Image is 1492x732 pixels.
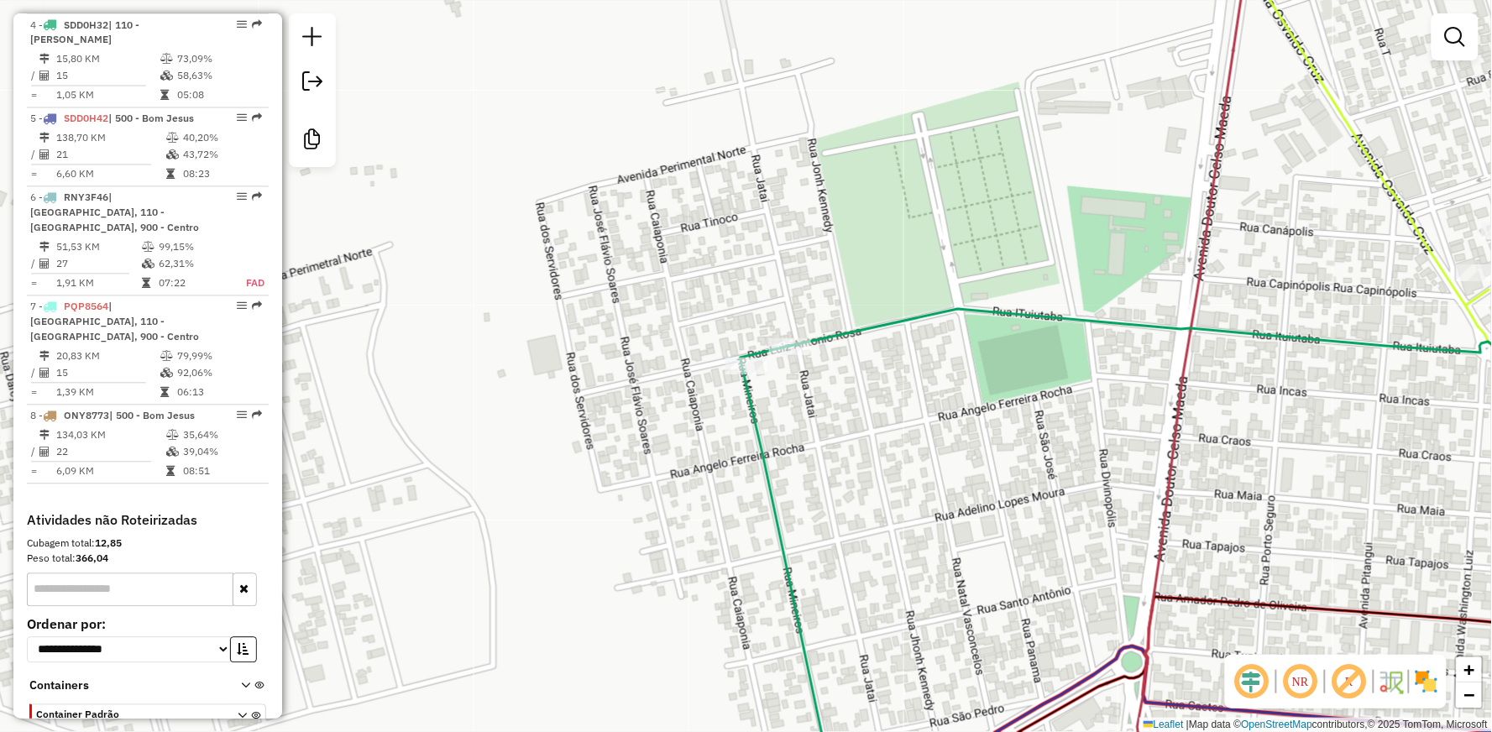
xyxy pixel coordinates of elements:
i: Distância Total [39,243,50,253]
div: Cubagem total: [27,536,269,552]
td: / [30,365,39,382]
a: Criar modelo [296,123,329,160]
a: Leaflet [1144,719,1184,730]
a: Exportar sessão [296,65,329,102]
i: Tempo total em rota [166,170,175,180]
i: Tempo total em rota [160,91,169,101]
i: Distância Total [39,352,50,362]
td: 20,83 KM [55,348,160,365]
td: 1,91 KM [55,275,141,292]
a: OpenStreetMap [1242,719,1313,730]
td: = [30,275,39,292]
i: % de utilização do peso [160,352,173,362]
div: Peso total: [27,552,269,567]
a: Zoom out [1457,682,1482,708]
td: 73,09% [176,51,261,68]
em: Rota exportada [252,192,262,202]
span: 7 - [30,301,199,343]
a: Exibir filtros [1438,20,1472,54]
td: 06:13 [176,384,261,401]
td: 21 [55,147,165,164]
td: 134,03 KM [55,427,165,444]
i: Distância Total [39,133,50,144]
span: 6 - [30,191,199,234]
i: % de utilização da cubagem [166,150,179,160]
i: Tempo total em rota [160,388,169,398]
i: Distância Total [39,55,50,65]
h4: Atividades não Roteirizadas [27,513,269,529]
i: % de utilização do peso [166,133,179,144]
span: PQP8564 [64,301,108,313]
em: Rota exportada [252,410,262,421]
span: + [1464,659,1475,680]
td: 1,05 KM [55,87,160,104]
i: Distância Total [39,431,50,441]
label: Ordenar por: [27,614,269,635]
span: Ocultar deslocamento [1232,661,1272,702]
i: % de utilização da cubagem [160,369,173,379]
i: % de utilização do peso [160,55,173,65]
em: Opções [237,19,247,29]
i: % de utilização do peso [166,431,179,441]
span: Ocultar NR [1280,661,1321,702]
em: Opções [237,410,247,421]
td: 1,39 KM [55,384,160,401]
td: 58,63% [176,68,261,85]
i: Total de Atividades [39,369,50,379]
span: | 500 - Bom Jesus [109,410,195,422]
td: FAD [228,275,265,292]
td: 39,04% [182,444,262,461]
strong: 366,04 [76,552,108,565]
td: 35,64% [182,427,262,444]
td: = [30,87,39,104]
td: 79,99% [176,348,261,365]
td: 138,70 KM [55,130,165,147]
a: Nova sessão e pesquisa [296,20,329,58]
span: 4 - [30,18,139,46]
i: Total de Atividades [39,447,50,457]
i: Total de Atividades [39,259,50,269]
td: 6,09 KM [55,463,165,480]
span: 5 - [30,112,194,125]
span: | 500 - Bom Jesus [108,112,194,125]
span: − [1464,684,1475,705]
td: / [30,68,39,85]
span: ONY8773 [64,410,109,422]
td: 15 [55,68,160,85]
td: 07:22 [158,275,228,292]
div: Map data © contributors,© 2025 TomTom, Microsoft [1139,718,1492,732]
i: % de utilização da cubagem [142,259,154,269]
em: Rota exportada [252,19,262,29]
span: 8 - [30,410,195,422]
i: Tempo total em rota [166,467,175,477]
i: Total de Atividades [39,150,50,160]
td: 92,06% [176,365,261,382]
td: 40,20% [182,130,262,147]
td: 15 [55,365,160,382]
strong: 12,85 [95,537,122,550]
span: | [GEOGRAPHIC_DATA], 110 - [GEOGRAPHIC_DATA], 900 - Centro [30,301,199,343]
td: / [30,256,39,273]
i: % de utilização do peso [142,243,154,253]
td: 99,15% [158,239,228,256]
span: SDD0H42 [64,112,108,125]
a: Zoom in [1457,657,1482,682]
img: Fluxo de ruas [1378,668,1405,695]
td: = [30,384,39,401]
button: Ordem crescente [230,637,257,663]
span: | [1186,719,1189,730]
td: 05:08 [176,87,261,104]
span: Containers [29,677,219,695]
em: Rota exportada [252,113,262,123]
em: Opções [237,301,247,311]
i: % de utilização da cubagem [160,71,173,81]
td: 62,31% [158,256,228,273]
td: 27 [55,256,141,273]
img: Exibir/Ocultar setores [1413,668,1440,695]
span: Exibir rótulo [1329,661,1369,702]
td: 22 [55,444,165,461]
td: 43,72% [182,147,262,164]
td: 15,80 KM [55,51,160,68]
td: 6,60 KM [55,166,165,183]
td: = [30,463,39,480]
